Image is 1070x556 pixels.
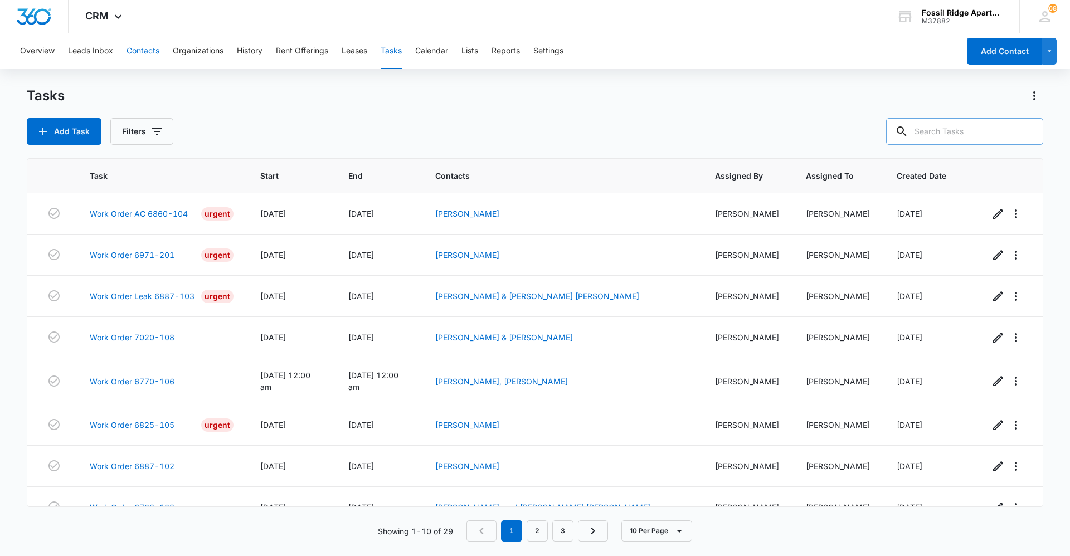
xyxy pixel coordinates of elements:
span: [DATE] [348,250,374,260]
div: [PERSON_NAME] [806,501,870,513]
a: Work Order Leak 6887-103 [90,290,194,302]
span: [DATE] [260,503,286,512]
span: [DATE] 12:00 am [348,370,398,392]
span: End [348,170,393,182]
span: [DATE] 12:00 am [260,370,310,392]
button: Lists [461,33,478,69]
button: Leases [342,33,367,69]
div: [PERSON_NAME] [715,331,779,343]
input: Search Tasks [886,118,1043,145]
div: [PERSON_NAME] [806,419,870,431]
span: Start [260,170,305,182]
div: [PERSON_NAME] [715,501,779,513]
a: Work Order 6971-201 [90,249,174,261]
h1: Tasks [27,87,65,104]
span: [DATE] [260,291,286,301]
span: [DATE] [260,461,286,471]
a: Work Order AC 6860-104 [90,208,188,220]
div: [PERSON_NAME] [715,419,779,431]
span: [DATE] [897,250,922,260]
button: Overview [20,33,55,69]
a: [PERSON_NAME] [435,461,499,471]
div: Urgent [201,248,234,262]
a: Work Order 6703-103 [90,501,174,513]
div: Urgent [201,290,234,303]
span: [DATE] [260,420,286,430]
button: History [237,33,262,69]
span: [DATE] [348,333,374,342]
button: Settings [533,33,563,69]
a: Work Order 6825-105 [90,419,174,431]
a: [PERSON_NAME] & [PERSON_NAME] [PERSON_NAME] [435,291,639,301]
span: [DATE] [260,333,286,342]
span: [DATE] [348,420,374,430]
div: [PERSON_NAME] [806,460,870,472]
div: [PERSON_NAME] [715,460,779,472]
button: Actions [1025,87,1043,105]
span: [DATE] [348,503,374,512]
div: notifications count [1048,4,1057,13]
a: [PERSON_NAME], [PERSON_NAME] [435,377,568,386]
span: 68 [1048,4,1057,13]
div: [PERSON_NAME] [715,208,779,220]
button: Calendar [415,33,448,69]
button: Tasks [381,33,402,69]
a: [PERSON_NAME], and [PERSON_NAME] [PERSON_NAME] [435,503,650,512]
a: Next Page [578,520,608,542]
nav: Pagination [466,520,608,542]
span: Assigned To [806,170,854,182]
span: [DATE] [897,291,922,301]
span: CRM [85,10,109,22]
a: Work Order 7020-108 [90,331,174,343]
div: [PERSON_NAME] [715,375,779,387]
a: [PERSON_NAME] [435,420,499,430]
span: [DATE] [348,209,374,218]
button: Filters [110,118,173,145]
button: Add Contact [967,38,1042,65]
div: [PERSON_NAME] [715,290,779,302]
span: [DATE] [348,461,374,471]
p: Showing 1-10 of 29 [378,525,453,537]
span: Task [90,170,217,182]
div: [PERSON_NAME] [715,249,779,261]
span: [DATE] [897,461,922,471]
span: [DATE] [897,333,922,342]
div: [PERSON_NAME] [806,208,870,220]
a: Page 2 [527,520,548,542]
span: Assigned By [715,170,763,182]
span: [DATE] [348,291,374,301]
a: [PERSON_NAME] [435,209,499,218]
button: Add Task [27,118,101,145]
div: Urgent [201,418,234,432]
div: Urgent [201,207,234,221]
div: account id [922,17,1003,25]
a: [PERSON_NAME] & [PERSON_NAME] [435,333,573,342]
span: [DATE] [897,209,922,218]
span: [DATE] [260,209,286,218]
div: [PERSON_NAME] [806,290,870,302]
a: Work Order 6887-102 [90,460,174,472]
div: account name [922,8,1003,17]
span: [DATE] [897,420,922,430]
span: [DATE] [260,250,286,260]
button: Rent Offerings [276,33,328,69]
span: Contacts [435,170,672,182]
a: [PERSON_NAME] [435,250,499,260]
button: Leads Inbox [68,33,113,69]
a: Work Order 6770-106 [90,375,174,387]
button: Contacts [127,33,159,69]
button: 10 Per Page [621,520,692,542]
div: [PERSON_NAME] [806,331,870,343]
a: Page 3 [552,520,573,542]
span: [DATE] [897,503,922,512]
em: 1 [501,520,522,542]
button: Reports [492,33,520,69]
button: Organizations [173,33,223,69]
span: Created Date [897,170,946,182]
span: [DATE] [897,377,922,386]
div: [PERSON_NAME] [806,249,870,261]
div: [PERSON_NAME] [806,375,870,387]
